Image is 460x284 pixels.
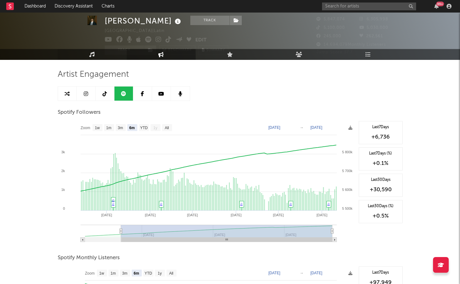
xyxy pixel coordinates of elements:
[322,3,416,10] input: Search for artists
[190,16,230,25] button: Track
[289,202,292,206] a: ♫
[316,34,341,38] span: 245,000
[158,271,162,276] text: 1y
[300,125,304,130] text: →
[145,213,156,217] text: [DATE]
[310,271,322,275] text: [DATE]
[159,45,195,55] a: Benchmark
[118,126,123,130] text: 3m
[359,34,383,38] span: 262,561
[268,271,280,275] text: [DATE]
[58,109,101,116] span: Spotify Followers
[342,207,352,210] text: 5 500k
[327,202,330,206] a: ♫
[300,271,304,275] text: →
[85,271,95,276] text: Zoom
[105,45,144,55] button: Track
[160,202,162,206] a: ♫
[362,177,399,183] div: Last 30 Days
[362,186,399,193] div: +30,590
[99,271,104,276] text: 1w
[362,133,399,141] div: +6,736
[342,169,352,173] text: 5 700k
[134,271,139,276] text: 6m
[434,4,439,9] button: 99+
[268,125,280,130] text: [DATE]
[342,188,352,192] text: 5 600k
[240,202,243,206] a: ♫
[106,126,111,130] text: 1m
[316,26,345,30] span: 5,100,000
[273,213,284,217] text: [DATE]
[362,160,399,167] div: +0.1 %
[436,2,444,6] div: 99 +
[112,198,114,202] a: ♫
[61,169,65,173] text: 2k
[61,188,65,192] text: 1k
[153,126,157,130] text: 1y
[362,203,399,209] div: Last 30 Days (%)
[316,213,327,217] text: [DATE]
[58,254,120,262] span: Spotify Monthly Listeners
[316,17,345,21] span: 5,847,074
[140,126,147,130] text: YTD
[359,26,388,30] span: 5,030,000
[362,212,399,220] div: +0.5 %
[129,126,135,130] text: 6m
[144,271,152,276] text: YTD
[122,271,127,276] text: 3m
[316,43,386,47] span: 14,694,079 Monthly Listeners
[81,126,90,130] text: Zoom
[101,213,112,217] text: [DATE]
[187,213,198,217] text: [DATE]
[112,202,114,206] a: ♫
[342,150,352,154] text: 5 800k
[310,125,322,130] text: [DATE]
[168,47,192,54] span: Benchmark
[169,271,173,276] text: All
[165,126,169,130] text: All
[58,71,129,78] span: Artist Engagement
[362,270,399,276] div: Last 7 Days
[362,151,399,156] div: Last 7 Days (%)
[105,27,172,35] div: [GEOGRAPHIC_DATA] | Latin
[362,124,399,130] div: Last 7 Days
[359,17,388,21] span: 6,305,998
[61,150,65,154] text: 3k
[195,36,207,44] button: Edit
[230,213,241,217] text: [DATE]
[63,207,65,210] text: 0
[198,45,228,55] button: Summary
[110,271,116,276] text: 1m
[95,126,100,130] text: 1w
[105,16,182,26] div: [PERSON_NAME]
